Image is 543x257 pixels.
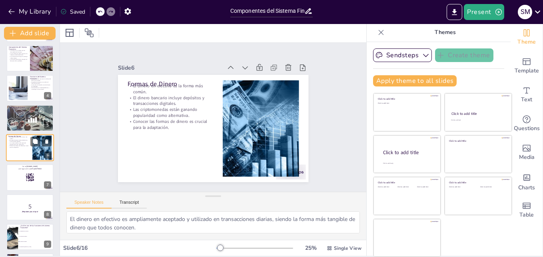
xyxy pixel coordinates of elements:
div: Click to add title [383,149,434,156]
button: Sendsteps [373,48,432,62]
div: Add a table [511,196,543,225]
p: Las funciones son interdependientes y contribuyen a la economía. [30,87,51,90]
div: Click to add title [451,111,505,116]
p: Componentes del Sistema Financiero [9,46,28,50]
p: La asignación de recursos es fundamental para el crecimiento. [30,78,51,81]
div: Click to add title [378,181,435,184]
div: Saved [60,8,85,16]
div: Click to add text [449,186,474,188]
div: Click to add body [383,163,433,165]
button: Apply theme to all slides [373,75,457,86]
input: Insertar título [230,5,304,17]
p: Importancia del Dinero [9,106,51,108]
p: Themes [387,23,503,42]
div: Click to add text [417,186,435,188]
p: Actúa como unidad de cuenta en la economía. [9,109,51,110]
div: 5 [6,105,54,131]
span: Theme [517,38,536,46]
div: 4 [6,75,54,101]
div: Change the overall theme [511,23,543,52]
p: La provisión de liquidez es esencial para la estabilidad. [30,84,51,87]
button: Transcript [112,200,147,209]
button: My Library [6,5,54,18]
p: El dinero bancario incluye depósitos y transacciones digitales. [8,139,30,142]
div: Click to add title [378,97,435,100]
div: Layout [63,26,76,39]
p: Los bancos son cruciales para la intermediación financiera. [9,50,28,52]
div: 8 [6,194,54,221]
p: La gestión de riesgos es crucial en el sistema financiero. [30,81,51,84]
div: 9 [6,224,54,250]
span: Text [521,95,532,104]
div: 4 [44,92,51,99]
p: Las instituciones de seguros protegen contra riesgos. [9,56,28,58]
div: 7 [6,164,54,191]
div: Click to add text [378,102,435,104]
p: Formas de Dinero [8,135,30,138]
p: Funciones del Sistema Financiero [30,76,51,80]
div: Click to add text [451,119,504,121]
div: S M [518,5,532,19]
p: El dinero en efectivo es la forma más común. [8,136,30,139]
div: Add text boxes [511,80,543,109]
div: 5 [44,122,51,129]
div: 6 [44,151,52,159]
span: La asignación de recursos [20,231,53,232]
div: 25 % [301,244,320,252]
strong: ¡Prepárate para el quiz! [22,211,38,213]
button: Export to PowerPoint [447,4,462,20]
p: Conocer las formas de dinero es crucial para la adaptación. [128,92,213,130]
button: Create theme [435,48,493,62]
p: Las criptomonedas están ganando popularidad como alternativa. [8,142,30,145]
p: Los fondos de pensiones aseguran el bienestar de los jubilados. [9,58,28,61]
p: El dinero facilita el intercambio de bienes y servicios. [9,107,51,109]
div: Slide 6 / 16 [63,244,216,252]
div: 3 [6,45,54,72]
span: La gestión de riesgos [20,241,53,242]
span: Single View [334,245,361,251]
p: Las criptomonedas están ganando popularidad como alternativa. [131,81,216,118]
div: 8 [44,211,51,218]
p: Su comprensión es vital para decisiones económicas informadas. [9,112,51,113]
div: Click to add title [449,139,506,142]
div: Click to add title [449,181,506,184]
span: Charts [518,183,535,192]
div: 3 [44,62,51,69]
p: Go to [9,166,51,168]
div: Add charts and graphs [511,167,543,196]
button: Add slide [4,27,56,40]
span: La regulación [PERSON_NAME] [20,246,53,247]
p: and login with code [9,168,51,170]
button: S M [518,4,532,20]
div: Click to add text [397,186,415,188]
button: Duplicate Slide [30,137,40,146]
p: Los mercados de valores permiten la compra y venta de acciones. [9,53,28,56]
p: Sirve como reserva de valor a lo largo del tiempo. [9,110,51,112]
div: Get real-time input from your audience [511,109,543,138]
span: Questions [514,124,540,133]
div: 6 [6,134,54,161]
p: ¿Cuál es una de las funciones del sistema financiero? [20,225,51,229]
strong: [DOMAIN_NAME] [26,166,38,168]
p: El dinero bancario incluye depósitos y transacciones digitales. [135,69,220,107]
div: 9 [44,241,51,248]
div: Click to add text [378,186,396,188]
span: Media [519,153,535,162]
button: Speaker Notes [66,200,112,209]
div: Add ready made slides [511,52,543,80]
div: Slide 6 [137,37,238,76]
div: Add images, graphics, shapes or video [511,138,543,167]
textarea: El dinero en efectivo es ampliamente aceptado y utilizado en transacciones diarias, siendo la for... [66,211,360,233]
span: Template [515,66,539,75]
div: Click to add text [480,186,505,188]
p: 5 [9,202,51,211]
span: Table [519,211,534,219]
p: El dinero en efectivo es la forma más común. [138,58,224,96]
div: 7 [44,181,51,189]
p: Conocer las formas de dinero es crucial para la adaptación. [8,145,30,148]
button: Delete Slide [42,137,52,146]
button: Present [464,4,504,20]
span: Position [84,28,94,38]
